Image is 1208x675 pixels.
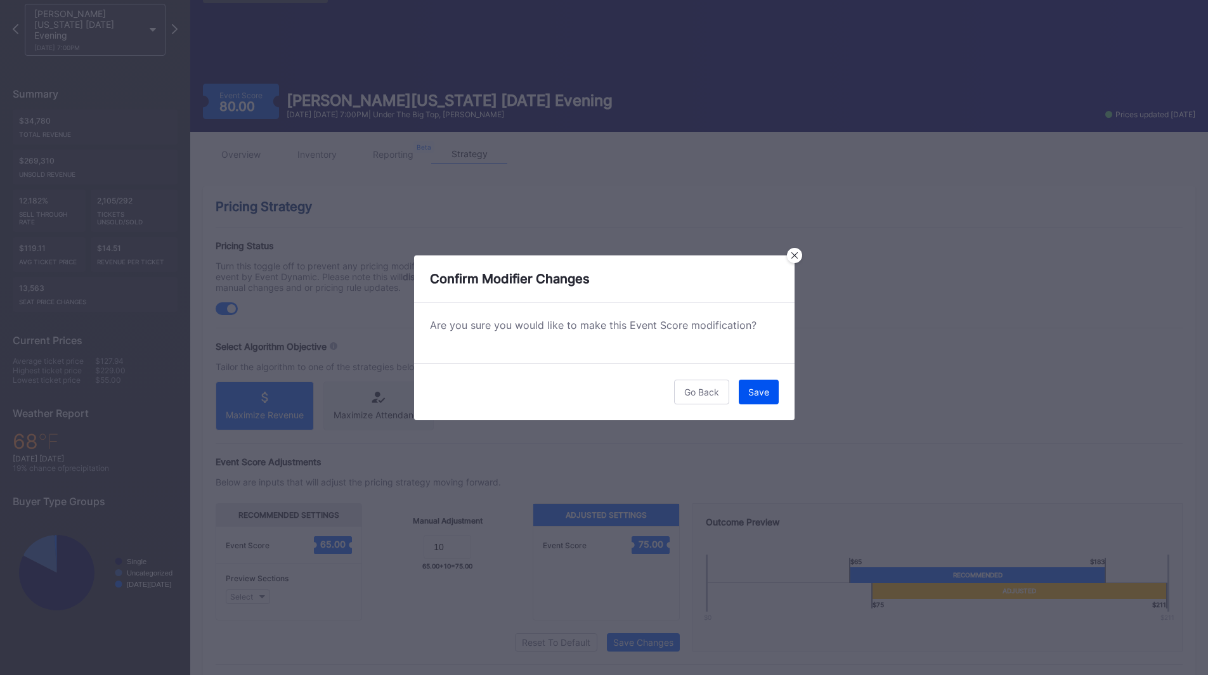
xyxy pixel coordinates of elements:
[430,319,779,331] div: Are you sure you would like to make this Event Score modification?
[748,387,769,397] div: Save
[674,380,729,404] button: Go Back
[684,387,719,397] div: Go Back
[739,380,779,404] button: Save
[414,255,795,303] div: Confirm Modifier Changes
